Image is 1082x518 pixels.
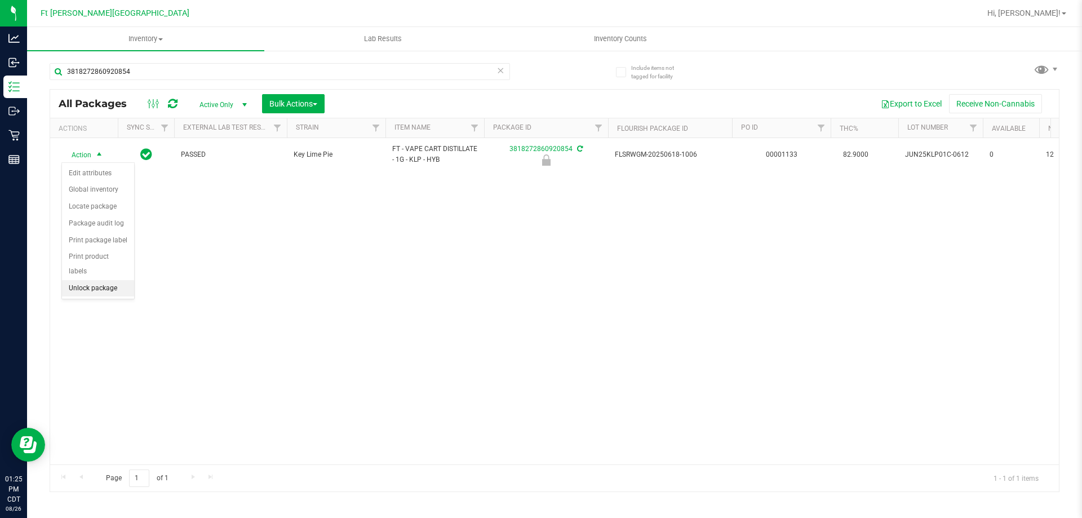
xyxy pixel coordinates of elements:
li: Locate package [62,198,134,215]
a: Filter [964,118,983,138]
inline-svg: Outbound [8,105,20,117]
a: THC% [840,125,858,132]
span: 1 - 1 of 1 items [985,470,1048,486]
a: Filter [367,118,385,138]
li: Print package label [62,232,134,249]
span: Lab Results [349,34,417,44]
span: Action [61,147,92,163]
a: PO ID [741,123,758,131]
a: Sync Status [127,123,170,131]
a: Filter [812,118,831,138]
inline-svg: Inventory [8,81,20,92]
li: Unlock package [62,280,134,297]
span: Page of 1 [96,470,178,487]
li: Global inventory [62,181,134,198]
span: In Sync [140,147,152,162]
span: JUN25KLP01C-0612 [905,149,976,160]
span: Inventory Counts [579,34,662,44]
a: Strain [296,123,319,131]
a: Package ID [493,123,531,131]
inline-svg: Reports [8,154,20,165]
a: Flourish Package ID [617,125,688,132]
div: Newly Received [482,154,610,166]
a: Inventory [27,27,264,51]
a: Filter [156,118,174,138]
a: Lot Number [907,123,948,131]
span: Bulk Actions [269,99,317,108]
a: Inventory Counts [502,27,739,51]
span: 0 [990,149,1032,160]
span: 82.9000 [837,147,874,163]
li: Edit attributes [62,165,134,182]
inline-svg: Inbound [8,57,20,68]
div: Actions [59,125,113,132]
input: Search Package ID, Item Name, SKU, Lot or Part Number... [50,63,510,80]
span: FT - VAPE CART DISTILLATE - 1G - KLP - HYB [392,144,477,165]
a: Item Name [394,123,431,131]
span: Ft [PERSON_NAME][GEOGRAPHIC_DATA] [41,8,189,18]
p: 01:25 PM CDT [5,474,22,504]
li: Package audit log [62,215,134,232]
span: Clear [496,63,504,78]
p: 08/26 [5,504,22,513]
a: Available [992,125,1026,132]
span: Inventory [27,34,264,44]
a: Lab Results [264,27,502,51]
span: FLSRWGM-20250618-1006 [615,149,725,160]
span: Key Lime Pie [294,149,379,160]
iframe: Resource center [11,428,45,462]
a: Filter [465,118,484,138]
a: 00001133 [766,150,797,158]
inline-svg: Retail [8,130,20,141]
button: Bulk Actions [262,94,325,113]
li: Print product labels [62,249,134,280]
span: All Packages [59,98,138,110]
a: External Lab Test Result [183,123,272,131]
button: Receive Non-Cannabis [949,94,1042,113]
a: Filter [589,118,608,138]
inline-svg: Analytics [8,33,20,44]
span: Sync from Compliance System [575,145,583,153]
button: Export to Excel [873,94,949,113]
a: 3818272860920854 [509,145,573,153]
span: select [92,147,107,163]
span: Include items not tagged for facility [631,64,688,81]
span: PASSED [181,149,280,160]
a: Filter [268,118,287,138]
span: Hi, [PERSON_NAME]! [987,8,1061,17]
input: 1 [129,470,149,487]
